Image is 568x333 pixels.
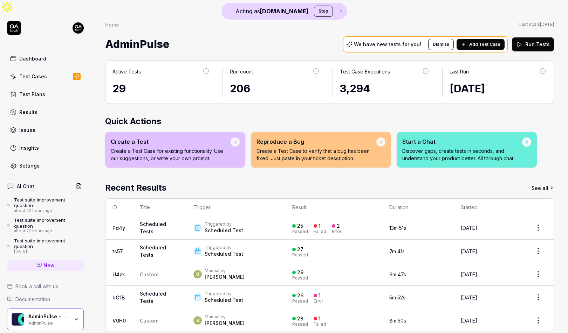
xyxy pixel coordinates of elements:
[297,246,303,253] div: 27
[205,250,243,257] div: Scheduled Test
[7,309,84,330] button: AdminPulse - 0475.384.429 LogoAdminPulse - 0475.384.429AdminPulse
[7,238,84,254] a: Test suite improvement question[DATE]
[140,271,158,277] span: Custom
[354,42,421,47] p: We have new tests for you!
[14,217,84,229] div: Test suite improvement question
[7,141,84,155] a: Insights
[332,229,341,234] div: Error
[193,270,202,278] span: B
[140,318,158,324] span: Custom
[230,68,253,75] div: Run count
[12,313,24,326] img: AdminPulse - 0475.384.429 Logo
[14,208,84,213] div: about 22 hours ago
[205,291,243,297] div: Triggered by
[205,245,243,250] div: Triggered by
[230,81,320,97] div: 206
[105,35,169,54] span: AdminPulse
[19,55,46,62] div: Dashboard
[112,271,125,277] a: U4zx
[389,225,406,231] time: 13m 51s
[314,6,333,17] button: Stop
[461,271,477,277] time: [DATE]
[292,276,308,280] div: Passed
[314,322,326,326] div: Failed
[389,271,406,277] time: 6m 47s
[205,314,245,320] div: Manual by
[450,68,469,75] div: Last Run
[186,199,285,216] th: Trigger
[205,227,243,234] div: Scheduled Test
[19,144,39,151] div: Insights
[285,199,382,216] th: Result
[7,296,84,303] a: Documentation
[512,37,554,51] button: Run Tests
[133,199,186,216] th: Title
[519,21,554,28] span: Last scan:
[14,229,84,234] div: about 22 hours ago
[7,260,84,271] a: New
[19,108,37,116] div: Results
[14,249,84,254] div: [DATE]
[28,320,69,325] div: AdminPulse
[7,87,84,101] a: Test Plans
[292,322,308,326] div: Passed
[297,223,303,229] div: 25
[402,147,522,162] p: Discover gaps, create tests in seconds, and understand your product better. All through chat.
[140,221,166,234] a: Scheduled Tests
[469,41,500,48] span: Add Test Case
[205,221,243,227] div: Triggered by
[454,199,523,216] th: Started
[519,21,554,28] button: Last scan:[DATE]
[19,126,35,134] div: Issues
[389,295,405,300] time: 5m 52s
[461,318,477,324] time: [DATE]
[14,197,84,208] div: Test suite improvement question
[540,22,554,27] time: [DATE]
[205,274,245,281] div: [PERSON_NAME]
[105,199,133,216] th: ID
[112,81,210,97] div: 29
[314,299,323,303] div: Error
[28,313,69,320] div: AdminPulse - 0475.384.429
[314,229,326,234] div: Failed
[73,22,84,34] img: 7ccf6c19-61ad-4a6c-8811-018b02a1b829.jpg
[450,82,485,95] time: [DATE]
[15,296,50,303] span: Documentation
[256,137,376,146] div: Reproduce a Bug
[43,262,55,269] span: New
[19,162,40,169] div: Settings
[297,269,303,276] div: 29
[111,147,231,162] p: Create a Test Case for existing functionality. Use our suggestions, or write your own prompt.
[105,21,119,28] div: Home
[532,182,554,194] a: See all
[112,318,126,324] a: V0H0
[382,199,453,216] th: Duration
[7,217,84,233] a: Test suite improvement questionabout 22 hours ago
[7,70,84,83] a: Test Cases
[292,229,308,234] div: Passed
[140,245,166,258] a: Scheduled Tests
[319,223,321,229] div: 1
[319,316,321,322] div: 1
[256,147,376,162] p: Create a Test Case to verify that a bug has been fixed. Just paste in your ticket description.
[402,137,522,146] div: Start a Chat
[7,52,84,65] a: Dashboard
[340,81,430,97] div: 3,294
[105,115,554,128] h2: Quick Actions
[15,283,58,290] span: Book a call with us
[7,105,84,119] a: Results
[461,248,477,254] time: [DATE]
[461,295,477,300] time: [DATE]
[297,316,303,322] div: 28
[19,91,45,98] div: Test Plans
[7,123,84,137] a: Issues
[428,39,454,50] button: Dismiss
[14,238,84,249] div: Test suite improvement question
[292,299,308,303] div: Passed
[389,248,405,254] time: 7m 41s
[292,253,308,257] div: Passed
[19,73,47,80] div: Test Cases
[105,182,166,194] h2: Recent Results
[297,292,303,299] div: 26
[112,248,123,254] a: ts57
